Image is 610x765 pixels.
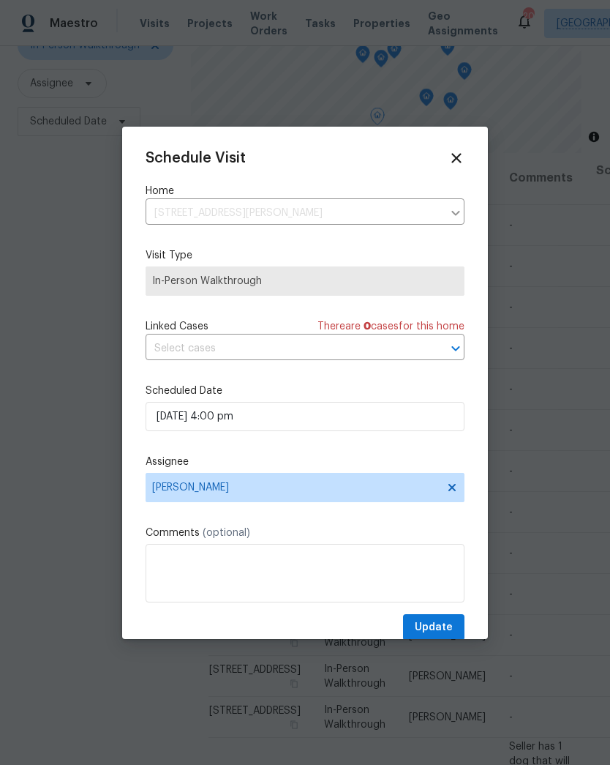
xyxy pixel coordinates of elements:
span: [PERSON_NAME] [152,482,439,493]
label: Home [146,184,464,198]
span: Update [415,619,453,637]
label: Comments [146,526,464,540]
input: Enter in an address [146,202,443,225]
span: Linked Cases [146,319,208,334]
span: In-Person Walkthrough [152,274,458,288]
input: M/D/YYYY [146,402,464,431]
span: Close [448,150,464,166]
label: Visit Type [146,248,464,263]
span: 0 [364,321,371,332]
span: (optional) [203,528,250,538]
span: Schedule Visit [146,151,246,165]
span: There are case s for this home [317,319,464,334]
label: Assignee [146,455,464,469]
input: Select cases [146,337,423,360]
button: Open [445,338,466,359]
label: Scheduled Date [146,384,464,398]
button: Update [403,614,464,641]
